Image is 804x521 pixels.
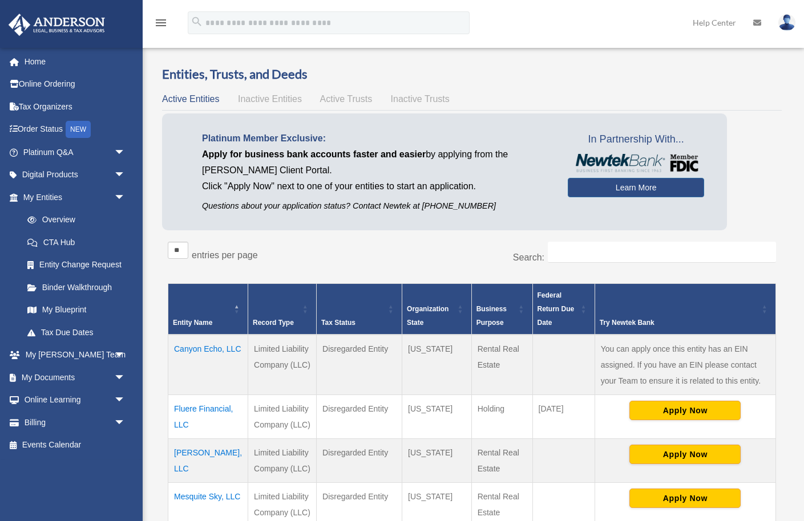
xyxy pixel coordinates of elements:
th: Tax Status: Activate to sort [317,284,402,335]
button: Apply Now [629,401,741,420]
td: Limited Liability Company (LLC) [248,335,317,395]
h3: Entities, Trusts, and Deeds [162,66,782,83]
a: My Blueprint [16,299,137,321]
a: Billingarrow_drop_down [8,411,143,434]
span: Entity Name [173,319,212,327]
a: Entity Change Request [16,254,137,276]
p: by applying from the [PERSON_NAME] Client Portal. [202,146,551,178]
th: Entity Name: Activate to invert sorting [168,284,248,335]
a: My [PERSON_NAME] Teamarrow_drop_down [8,344,143,367]
span: arrow_drop_down [114,344,137,367]
td: You can apply once this entity has an EIN assigned. If you have an EIN please contact your Team t... [595,335,775,395]
i: menu [154,16,168,30]
a: Online Ordering [8,73,143,96]
a: Overview [16,209,131,231]
td: Disregarded Entity [317,439,402,483]
td: Limited Liability Company (LLC) [248,439,317,483]
div: NEW [66,121,91,138]
a: Learn More [568,178,704,197]
img: NewtekBankLogoSM.png [573,154,698,172]
label: Search: [513,253,544,262]
span: arrow_drop_down [114,141,137,164]
img: Anderson Advisors Platinum Portal [5,14,108,36]
span: Tax Status [321,319,355,327]
a: menu [154,20,168,30]
td: Fluere Financial, LLC [168,395,248,439]
img: User Pic [778,14,795,31]
span: Inactive Entities [238,94,302,104]
td: Disregarded Entity [317,335,402,395]
a: Platinum Q&Aarrow_drop_down [8,141,143,164]
a: My Documentsarrow_drop_down [8,366,143,389]
span: Active Trusts [320,94,373,104]
span: arrow_drop_down [114,411,137,434]
p: Platinum Member Exclusive: [202,131,551,146]
a: Online Learningarrow_drop_down [8,389,143,412]
i: search [191,15,203,28]
th: Record Type: Activate to sort [248,284,317,335]
a: Tax Organizers [8,95,143,118]
span: arrow_drop_down [114,366,137,389]
span: Inactive Trusts [391,94,450,104]
span: Active Entities [162,94,219,104]
th: Federal Return Due Date: Activate to sort [532,284,595,335]
td: Holding [471,395,532,439]
th: Organization State: Activate to sort [402,284,472,335]
p: Click "Apply Now" next to one of your entities to start an application. [202,178,551,194]
th: Business Purpose: Activate to sort [471,284,532,335]
button: Apply Now [629,489,741,508]
td: Rental Real Estate [471,335,532,395]
p: Questions about your application status? Contact Newtek at [PHONE_NUMBER] [202,199,551,213]
a: Binder Walkthrough [16,276,137,299]
th: Try Newtek Bank : Activate to sort [595,284,775,335]
td: Rental Real Estate [471,439,532,483]
a: Digital Productsarrow_drop_down [8,164,143,186]
a: Order StatusNEW [8,118,143,141]
a: Events Calendar [8,434,143,457]
span: Business Purpose [476,305,507,327]
a: Home [8,50,143,73]
td: Limited Liability Company (LLC) [248,395,317,439]
td: Disregarded Entity [317,395,402,439]
button: Apply Now [629,445,741,464]
td: [US_STATE] [402,335,472,395]
td: [US_STATE] [402,439,472,483]
a: My Entitiesarrow_drop_down [8,186,137,209]
span: Organization State [407,305,449,327]
td: [PERSON_NAME], LLC [168,439,248,483]
span: Apply for business bank accounts faster and easier [202,149,426,159]
span: arrow_drop_down [114,164,137,187]
span: arrow_drop_down [114,186,137,209]
span: In Partnership With... [568,131,704,149]
td: Canyon Echo, LLC [168,335,248,395]
a: CTA Hub [16,231,137,254]
div: Try Newtek Bank [600,316,758,329]
span: Federal Return Due Date [538,291,575,327]
td: [US_STATE] [402,395,472,439]
span: Record Type [253,319,294,327]
a: Tax Due Dates [16,321,137,344]
td: [DATE] [532,395,595,439]
span: arrow_drop_down [114,389,137,412]
label: entries per page [192,250,258,260]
